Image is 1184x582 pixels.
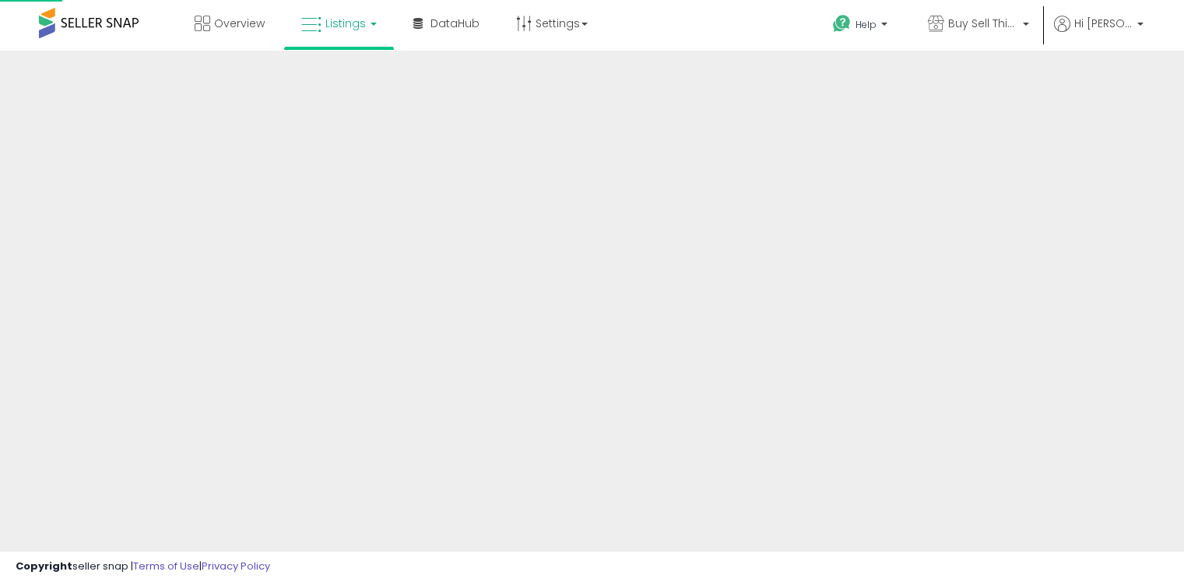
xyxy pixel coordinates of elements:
[16,559,270,574] div: seller snap | |
[202,559,270,573] a: Privacy Policy
[948,16,1018,31] span: Buy Sell This & That
[214,16,265,31] span: Overview
[430,16,480,31] span: DataHub
[16,559,72,573] strong: Copyright
[832,14,852,34] i: Get Help
[325,16,366,31] span: Listings
[133,559,199,573] a: Terms of Use
[1074,16,1133,31] span: Hi [PERSON_NAME]
[820,2,903,51] a: Help
[1054,16,1144,51] a: Hi [PERSON_NAME]
[856,18,877,31] span: Help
